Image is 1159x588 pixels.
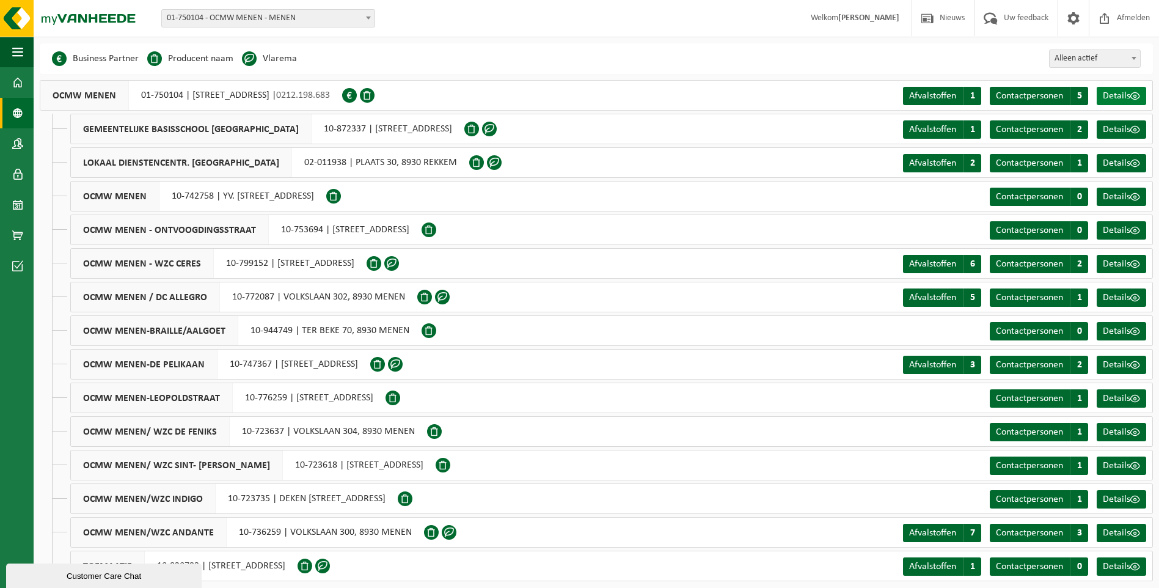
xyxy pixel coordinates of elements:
span: Afvalstoffen [909,259,956,269]
span: Contactpersonen [996,192,1063,202]
a: Details [1097,423,1146,441]
span: OCMW MENEN/ WZC SINT- [PERSON_NAME] [71,450,283,480]
span: Contactpersonen [996,427,1063,437]
a: Details [1097,490,1146,509]
span: Details [1103,259,1130,269]
span: 0212.198.683 [276,90,330,100]
div: 10-776259 | [STREET_ADDRESS] [70,383,386,413]
div: 10-723618 | [STREET_ADDRESS] [70,450,436,480]
span: 1 [963,120,981,139]
a: Contactpersonen 0 [990,557,1088,576]
span: OCMW MENEN - WZC CERES [71,249,214,278]
span: 5 [1070,87,1088,105]
span: OCMW MENEN [40,81,129,110]
span: Details [1103,494,1130,504]
span: 3 [963,356,981,374]
span: Contactpersonen [996,528,1063,538]
span: Details [1103,326,1130,336]
a: Contactpersonen 2 [990,120,1088,139]
span: 7 [963,524,981,542]
span: Details [1103,394,1130,403]
span: Afvalstoffen [909,562,956,571]
span: OCMW MENEN/ WZC DE FENIKS [71,417,230,446]
a: Afvalstoffen 1 [903,120,981,139]
a: Details [1097,87,1146,105]
span: Details [1103,427,1130,437]
div: 10-753694 | [STREET_ADDRESS] [70,215,422,245]
a: Contactpersonen 1 [990,423,1088,441]
span: Details [1103,125,1130,134]
a: Afvalstoffen 1 [903,557,981,576]
span: 01-750104 - OCMW MENEN - MENEN [161,9,375,28]
span: OCMW MENEN/WZC INDIGO [71,484,216,513]
span: 6 [963,255,981,273]
a: Contactpersonen 2 [990,255,1088,273]
a: Afvalstoffen 3 [903,356,981,374]
div: 10-799152 | [STREET_ADDRESS] [70,248,367,279]
span: 1 [1070,154,1088,172]
span: OCMW MENEN - ONTVOOGDINGSSTRAAT [71,215,269,244]
span: Afvalstoffen [909,360,956,370]
div: 10-944749 | TER BEKE 70, 8930 MENEN [70,315,422,346]
span: Afvalstoffen [909,528,956,538]
span: Alleen actief [1050,50,1140,67]
a: Contactpersonen 0 [990,221,1088,240]
li: Producent naam [147,50,233,68]
span: OCMW MENEN [71,182,159,211]
span: 1 [1070,457,1088,475]
span: Afvalstoffen [909,125,956,134]
span: OCMW MENEN-DE PELIKAAN [71,350,218,379]
a: Contactpersonen 0 [990,322,1088,340]
a: Afvalstoffen 2 [903,154,981,172]
span: 0 [1070,188,1088,206]
a: Contactpersonen 3 [990,524,1088,542]
span: 2 [1070,356,1088,374]
span: LOKAAL DIENSTENCENTR. [GEOGRAPHIC_DATA] [71,148,292,177]
span: Contactpersonen [996,494,1063,504]
span: 2 [963,154,981,172]
span: Details [1103,293,1130,303]
a: Afvalstoffen 1 [903,87,981,105]
div: 10-747367 | [STREET_ADDRESS] [70,349,370,380]
a: Details [1097,288,1146,307]
span: Afvalstoffen [909,158,956,168]
span: 5 [963,288,981,307]
span: Details [1103,562,1130,571]
span: Contactpersonen [996,360,1063,370]
div: 10-872337 | [STREET_ADDRESS] [70,114,464,144]
span: Alleen actief [1049,50,1141,68]
span: 1 [1070,423,1088,441]
span: 2 [1070,120,1088,139]
a: Contactpersonen 0 [990,188,1088,206]
span: OCMW MENEN/WZC ANDANTE [71,518,227,547]
a: Contactpersonen 1 [990,490,1088,509]
span: OCMW MENEN / DC ALLEGRO [71,282,220,312]
span: Afvalstoffen [909,293,956,303]
span: 2 [1070,255,1088,273]
a: Details [1097,255,1146,273]
span: Details [1103,158,1130,168]
span: Details [1103,91,1130,101]
span: Details [1103,360,1130,370]
div: 10-723735 | DEKEN [STREET_ADDRESS] [70,483,398,514]
li: Vlarema [242,50,297,68]
a: Details [1097,188,1146,206]
a: Contactpersonen 5 [990,87,1088,105]
iframe: chat widget [6,561,204,588]
span: 0 [1070,221,1088,240]
span: 0 [1070,557,1088,576]
div: 10-742758 | YV. [STREET_ADDRESS] [70,181,326,211]
span: 1 [963,87,981,105]
a: Details [1097,457,1146,475]
span: Contactpersonen [996,226,1063,235]
span: 0 [1070,322,1088,340]
span: Contactpersonen [996,293,1063,303]
span: Afvalstoffen [909,91,956,101]
span: 1 [1070,389,1088,408]
a: Details [1097,524,1146,542]
span: OCMW MENEN-BRAILLE/AALGOET [71,316,238,345]
span: 1 [1070,490,1088,509]
span: GEMEENTELIJKE BASISSCHOOL [GEOGRAPHIC_DATA] [71,114,312,144]
a: Contactpersonen 2 [990,356,1088,374]
span: 3 [1070,524,1088,542]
